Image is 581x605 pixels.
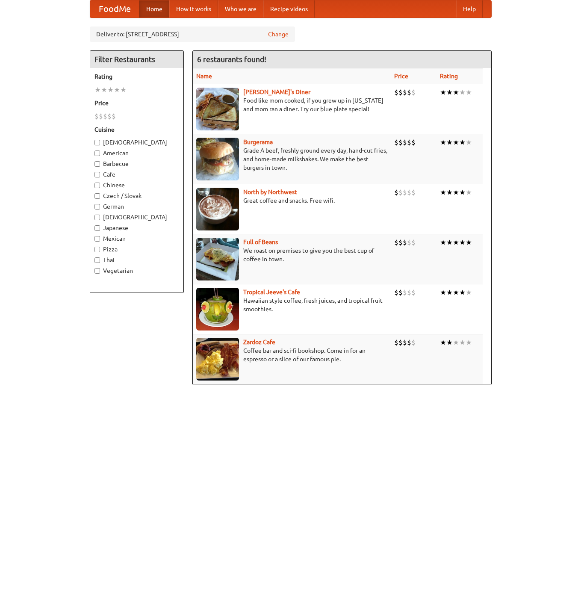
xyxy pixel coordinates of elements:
[196,88,239,130] img: sallys.jpg
[398,338,403,347] li: $
[243,189,297,195] a: North by Northwest
[446,88,453,97] li: ★
[456,0,483,18] a: Help
[243,89,310,95] a: [PERSON_NAME]'s Diner
[459,138,466,147] li: ★
[94,236,100,242] input: Mexican
[394,338,398,347] li: $
[440,238,446,247] li: ★
[94,257,100,263] input: Thai
[446,338,453,347] li: ★
[394,73,408,80] a: Price
[466,338,472,347] li: ★
[403,188,407,197] li: $
[459,88,466,97] li: ★
[94,172,100,177] input: Cafe
[394,238,398,247] li: $
[398,238,403,247] li: $
[453,338,459,347] li: ★
[94,245,179,254] label: Pizza
[94,181,179,189] label: Chinese
[94,99,179,107] h5: Price
[453,88,459,97] li: ★
[453,288,459,297] li: ★
[446,138,453,147] li: ★
[196,246,387,263] p: We roast on premises to give you the best cup of coffee in town.
[407,338,411,347] li: $
[196,146,387,172] p: Grade A beef, freshly ground every day, hand-cut fries, and home-made milkshakes. We make the bes...
[440,188,446,197] li: ★
[94,256,179,264] label: Thai
[107,85,114,94] li: ★
[243,289,300,295] b: Tropical Jeeve's Cafe
[94,215,100,220] input: [DEMOGRAPHIC_DATA]
[411,188,416,197] li: $
[243,139,273,145] a: Burgerama
[446,188,453,197] li: ★
[94,202,179,211] label: German
[94,247,100,252] input: Pizza
[169,0,218,18] a: How it works
[398,138,403,147] li: $
[94,159,179,168] label: Barbecue
[94,266,179,275] label: Vegetarian
[196,138,239,180] img: burgerama.jpg
[440,88,446,97] li: ★
[407,288,411,297] li: $
[446,288,453,297] li: ★
[243,339,275,345] a: Zardoz Cafe
[114,85,120,94] li: ★
[411,238,416,247] li: $
[94,193,100,199] input: Czech / Slovak
[453,188,459,197] li: ★
[403,288,407,297] li: $
[268,30,289,38] a: Change
[440,73,458,80] a: Rating
[94,161,100,167] input: Barbecue
[459,238,466,247] li: ★
[466,288,472,297] li: ★
[263,0,315,18] a: Recipe videos
[90,27,295,42] div: Deliver to: [STREET_ADDRESS]
[440,288,446,297] li: ★
[94,151,100,156] input: American
[446,238,453,247] li: ★
[197,55,266,63] ng-pluralize: 6 restaurants found!
[407,138,411,147] li: $
[90,0,139,18] a: FoodMe
[107,112,112,121] li: $
[94,213,179,221] label: [DEMOGRAPHIC_DATA]
[398,188,403,197] li: $
[440,138,446,147] li: ★
[196,238,239,280] img: beans.jpg
[94,204,100,210] input: German
[394,88,398,97] li: $
[196,346,387,363] p: Coffee bar and sci-fi bookshop. Come in for an espresso or a slice of our famous pie.
[120,85,127,94] li: ★
[459,288,466,297] li: ★
[403,338,407,347] li: $
[403,138,407,147] li: $
[407,88,411,97] li: $
[466,138,472,147] li: ★
[394,288,398,297] li: $
[394,138,398,147] li: $
[453,238,459,247] li: ★
[94,234,179,243] label: Mexican
[466,188,472,197] li: ★
[94,140,100,145] input: [DEMOGRAPHIC_DATA]
[196,73,212,80] a: Name
[139,0,169,18] a: Home
[394,188,398,197] li: $
[459,188,466,197] li: ★
[101,85,107,94] li: ★
[196,288,239,331] img: jeeves.jpg
[196,296,387,313] p: Hawaiian style coffee, fresh juices, and tropical fruit smoothies.
[196,196,387,205] p: Great coffee and snacks. Free wifi.
[398,88,403,97] li: $
[94,183,100,188] input: Chinese
[218,0,263,18] a: Who we are
[94,125,179,134] h5: Cuisine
